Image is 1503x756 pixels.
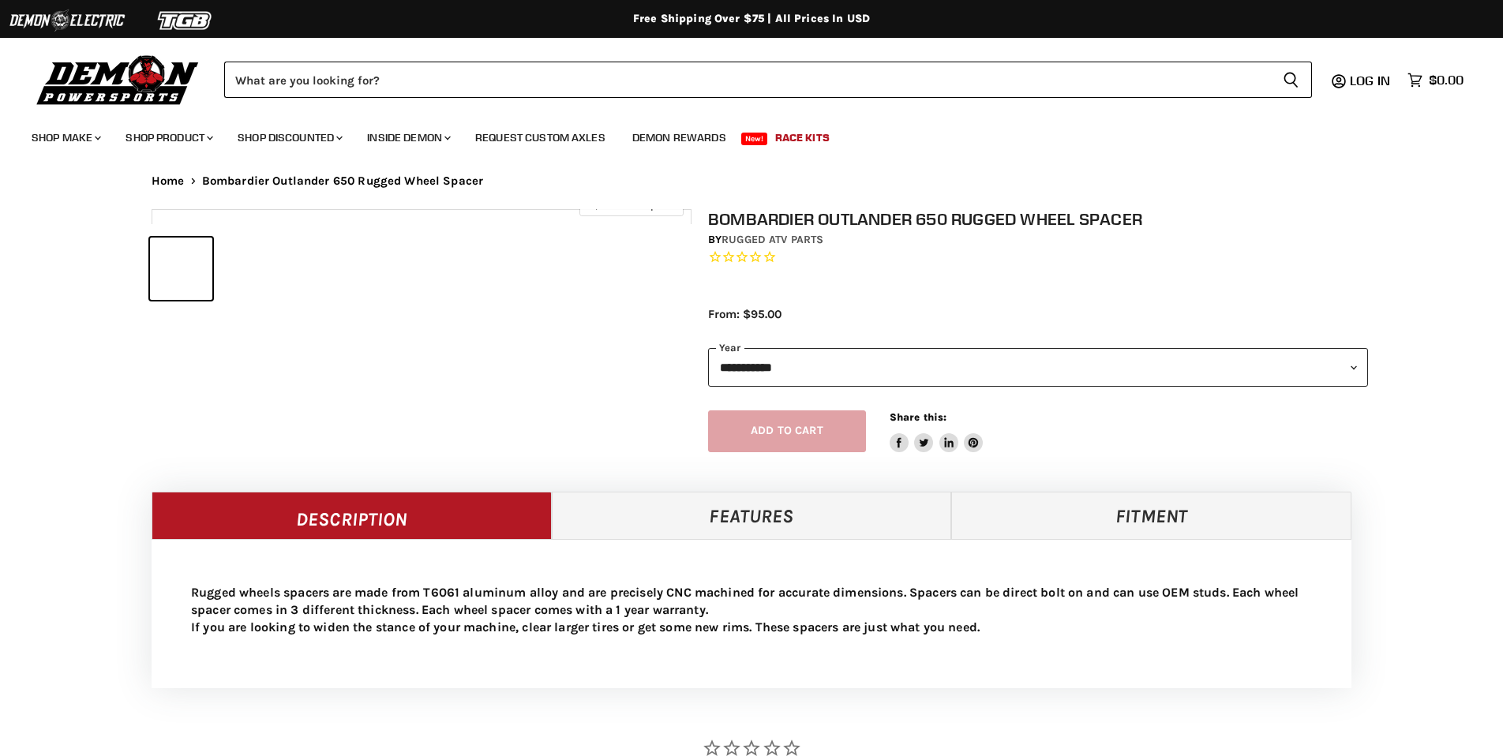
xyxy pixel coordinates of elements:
[708,249,1368,266] span: Rated 0.0 out of 5 stars 0 reviews
[708,307,781,321] span: From: $95.00
[708,348,1368,387] select: year
[951,492,1351,539] a: Fitment
[120,12,1383,26] div: Free Shipping Over $75 | All Prices In USD
[191,584,1312,636] p: Rugged wheels spacers are made from T6061 aluminum alloy and are precisely CNC machined for accur...
[114,122,223,154] a: Shop Product
[150,238,212,300] button: Bombardier Outlander 650 Rugged Wheel Spacer thumbnail
[463,122,617,154] a: Request Custom Axles
[1400,69,1471,92] a: $0.00
[355,122,460,154] a: Inside Demon
[890,411,946,423] span: Share this:
[708,209,1368,229] h1: Bombardier Outlander 650 Rugged Wheel Spacer
[763,122,841,154] a: Race Kits
[708,231,1368,249] div: by
[224,62,1270,98] input: Search
[741,133,768,145] span: New!
[1429,73,1464,88] span: $0.00
[224,62,1312,98] form: Product
[126,6,245,36] img: TGB Logo 2
[152,174,185,188] a: Home
[1270,62,1312,98] button: Search
[890,410,984,452] aside: Share this:
[587,199,675,211] span: Click to expand
[20,122,111,154] a: Shop Make
[202,174,484,188] span: Bombardier Outlander 650 Rugged Wheel Spacer
[152,492,552,539] a: Description
[1343,73,1400,88] a: Log in
[32,51,204,107] img: Demon Powersports
[20,115,1460,154] ul: Main menu
[8,6,126,36] img: Demon Electric Logo 2
[552,492,952,539] a: Features
[722,233,823,246] a: Rugged ATV Parts
[620,122,738,154] a: Demon Rewards
[226,122,352,154] a: Shop Discounted
[1350,73,1390,88] span: Log in
[120,174,1383,188] nav: Breadcrumbs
